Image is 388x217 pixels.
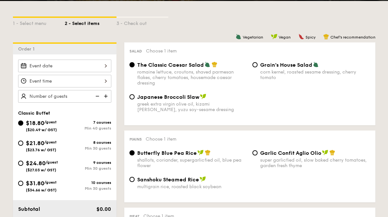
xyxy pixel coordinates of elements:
input: Japanese Broccoli Slawgreek extra virgin olive oil, kizami [PERSON_NAME], yuzu soy-sesame dressing [129,94,135,99]
img: icon-spicy.37a8142b.svg [298,34,304,40]
span: Subtotal [18,206,40,212]
span: $0.00 [96,206,111,212]
span: Butterfly Blue Pea Rice [137,150,197,156]
input: Sanshoku Steamed Ricemultigrain rice, roasted black soybean [129,177,135,182]
img: icon-vegan.f8ff3823.svg [197,150,204,155]
img: icon-vegetarian.fe4039eb.svg [236,34,241,40]
span: Garlic Confit Aglio Olio [260,150,321,156]
div: Min 30 guests [65,186,111,191]
div: shallots, coriander, supergarlicfied oil, blue pea flower [137,157,247,168]
span: ($20.49 w/ GST) [26,128,57,132]
img: icon-vegetarian.fe4039eb.svg [205,62,210,67]
span: Vegan [279,35,291,40]
img: icon-reduce.1d2dbef1.svg [92,90,102,102]
input: $24.80/guest($27.03 w/ GST)9 coursesMin 30 guests [18,161,23,166]
span: /guest [44,180,57,185]
span: /guest [44,140,57,144]
img: icon-vegan.f8ff3823.svg [322,150,328,155]
div: romaine lettuce, croutons, shaved parmesan flakes, cherry tomatoes, housemade caesar dressing [137,69,247,86]
span: Classic Buffet [18,110,50,116]
div: Min 40 guests [65,126,111,131]
span: $31.80 [26,180,44,187]
div: corn kernel, roasted sesame dressing, cherry tomato [260,69,370,80]
input: Garlic Confit Aglio Oliosuper garlicfied oil, slow baked cherry tomatoes, garden fresh thyme [252,150,258,155]
span: Choose 1 item [146,48,177,54]
div: 3 - Check out [116,18,168,27]
img: icon-chef-hat.a58ddaea.svg [205,150,211,155]
div: 7 courses [65,120,111,125]
span: $24.80 [26,160,46,167]
span: Sanshoku Steamed Rice [137,177,199,183]
input: Grain's House Saladcorn kernel, roasted sesame dressing, cherry tomato [252,62,258,67]
input: Event time [18,75,111,87]
input: $21.80/guest($23.76 w/ GST)8 coursesMin 30 guests [18,141,23,146]
div: greek extra virgin olive oil, kizami [PERSON_NAME], yuzu soy-sesame dressing [137,101,247,112]
span: Spicy [305,35,316,40]
img: icon-vegan.f8ff3823.svg [200,94,206,99]
div: super garlicfied oil, slow baked cherry tomatoes, garden fresh thyme [260,157,370,168]
input: Event date [18,60,111,72]
div: Min 30 guests [65,166,111,171]
div: 1 - Select menu [13,18,65,27]
span: ($34.66 w/ GST) [26,188,57,192]
img: icon-chef-hat.a58ddaea.svg [212,62,217,67]
img: icon-chef-hat.a58ddaea.svg [329,150,335,155]
input: Number of guests [18,90,111,103]
div: multigrain rice, roasted black soybean [137,184,247,189]
span: $18.80 [26,120,44,127]
img: icon-vegan.f8ff3823.svg [271,34,277,40]
span: ($27.03 w/ GST) [26,168,56,172]
img: icon-vegetarian.fe4039eb.svg [313,62,319,67]
div: 9 courses [65,160,111,165]
span: Grain's House Salad [260,62,312,68]
div: Min 30 guests [65,146,111,151]
span: Salad [129,49,142,53]
span: ($23.76 w/ GST) [26,148,56,152]
input: The Classic Caesar Saladromaine lettuce, croutons, shaved parmesan flakes, cherry tomatoes, house... [129,62,135,67]
img: icon-chef-hat.a58ddaea.svg [323,34,329,40]
span: Order 1 [18,46,37,52]
input: $31.80/guest($34.66 w/ GST)10 coursesMin 30 guests [18,181,23,186]
span: Japanese Broccoli Slaw [137,94,199,100]
span: The Classic Caesar Salad [137,62,204,68]
div: 10 courses [65,180,111,185]
span: Mains [129,137,142,142]
span: $21.80 [26,140,44,147]
span: Chef's recommendation [330,35,375,40]
input: Butterfly Blue Pea Riceshallots, coriander, supergarlicfied oil, blue pea flower [129,150,135,155]
span: /guest [46,160,58,165]
span: Choose 1 item [146,136,176,142]
img: icon-add.58712e84.svg [102,90,111,102]
input: $18.80/guest($20.49 w/ GST)7 coursesMin 40 guests [18,120,23,126]
div: 8 courses [65,140,111,145]
div: 2 - Select items [65,18,116,27]
span: /guest [44,120,57,124]
span: Vegetarian [243,35,263,40]
img: icon-vegan.f8ff3823.svg [200,176,206,182]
